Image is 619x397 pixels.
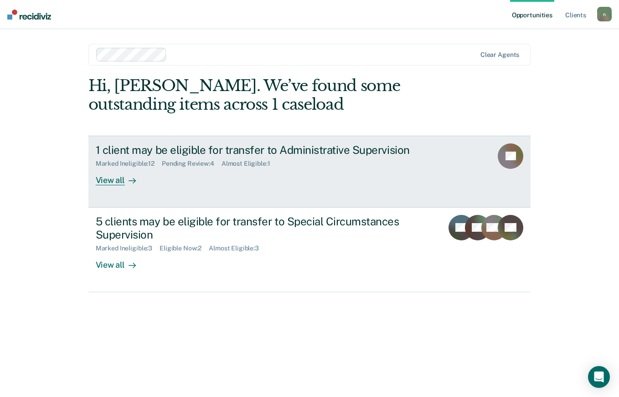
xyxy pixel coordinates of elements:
img: Recidiviz [7,10,51,20]
div: View all [96,252,147,270]
div: Pending Review : 4 [162,160,222,168]
div: Hi, [PERSON_NAME]. We’ve found some outstanding items across 1 caseload [88,76,442,114]
div: Eligible Now : 2 [160,244,209,252]
a: 1 client may be eligible for transfer to Administrative SupervisionMarked Ineligible:12Pending Re... [88,136,531,208]
div: 5 clients may be eligible for transfer to Special Circumstances Supervision [96,215,416,241]
div: Open Intercom Messenger [588,366,610,388]
a: 5 clients may be eligible for transfer to Special Circumstances SupervisionMarked Ineligible:3Eli... [88,208,531,292]
div: Marked Ineligible : 12 [96,160,162,168]
div: Clear agents [480,51,519,59]
div: 1 client may be eligible for transfer to Administrative Supervision [96,143,416,157]
div: Almost Eligible : 3 [209,244,266,252]
button: n [597,7,612,21]
div: Marked Ineligible : 3 [96,244,160,252]
div: View all [96,168,147,185]
div: Almost Eligible : 1 [222,160,278,168]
